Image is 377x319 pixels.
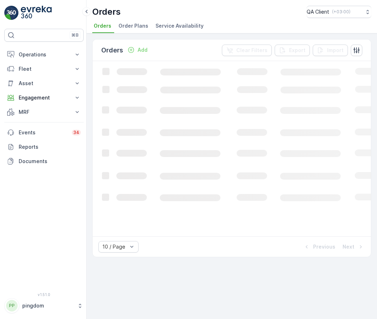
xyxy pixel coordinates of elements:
img: logo [4,6,19,20]
a: Reports [4,140,84,154]
p: Operations [19,51,69,58]
p: MRF [19,108,69,116]
button: Fleet [4,62,84,76]
p: Engagement [19,94,69,101]
p: Export [289,47,306,54]
p: QA Client [307,8,329,15]
p: Fleet [19,65,69,73]
button: Engagement [4,91,84,105]
p: Reports [19,143,81,151]
p: 34 [73,130,79,135]
span: Order Plans [118,22,148,29]
button: Previous [302,242,336,251]
a: Events34 [4,125,84,140]
p: Documents [19,158,81,165]
button: Add [125,46,150,54]
a: Documents [4,154,84,168]
p: Asset [19,80,69,87]
button: Export [275,45,310,56]
button: QA Client(+03:00) [307,6,371,18]
button: Import [313,45,348,56]
p: Clear Filters [236,47,267,54]
button: Asset [4,76,84,91]
p: ⌘B [71,32,79,38]
p: Orders [92,6,121,18]
img: logo_light-DOdMpM7g.png [21,6,52,20]
p: Add [138,46,148,54]
span: v 1.51.0 [4,292,84,297]
button: Next [342,242,365,251]
button: Operations [4,47,84,62]
p: Orders [101,45,123,55]
p: ( +03:00 ) [332,9,350,15]
p: Events [19,129,68,136]
p: Import [327,47,344,54]
p: pingdom [22,302,74,309]
button: Clear Filters [222,45,272,56]
div: PP [6,300,18,311]
button: PPpingdom [4,298,84,313]
p: Next [343,243,354,250]
button: MRF [4,105,84,119]
span: Orders [94,22,111,29]
p: Previous [313,243,335,250]
span: Service Availability [155,22,204,29]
